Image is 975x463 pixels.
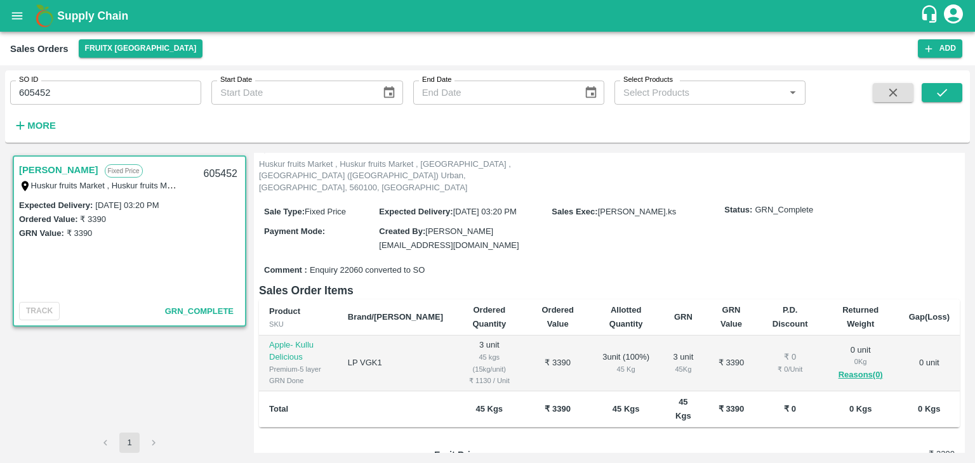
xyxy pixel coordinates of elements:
[463,351,515,375] div: 45 kgs (15kg/unit)
[10,115,59,136] button: More
[269,306,300,316] b: Product
[920,4,942,27] div: customer-support
[67,228,93,238] label: ₹ 3390
[19,75,38,85] label: SO ID
[918,404,940,414] b: 0 Kgs
[720,305,742,329] b: GRN Value
[705,336,757,391] td: ₹ 3390
[598,207,677,216] span: [PERSON_NAME].ks
[579,81,603,105] button: Choose date
[768,351,812,363] div: ₹ 0
[833,356,889,367] div: 0 Kg
[909,312,950,322] b: Gap(Loss)
[19,162,98,178] a: [PERSON_NAME]
[19,228,64,238] label: GRN Value:
[541,305,574,329] b: Ordered Value
[675,397,691,421] b: 45 Kgs
[211,81,372,105] input: Start Date
[672,351,694,375] div: 3 unit
[10,41,69,57] div: Sales Orders
[463,375,515,386] div: ₹ 1130 / Unit
[259,159,545,194] p: Huskur fruits Market , Huskur fruits Market , [GEOGRAPHIC_DATA] , [GEOGRAPHIC_DATA] ([GEOGRAPHIC_...
[264,226,325,236] label: Payment Mode :
[434,448,564,462] p: Fruit Price
[93,433,166,453] nav: pagination navigation
[422,75,451,85] label: End Date
[475,404,503,414] b: 45 Kgs
[833,368,889,382] button: Reasons(0)
[32,3,57,29] img: logo
[719,404,745,414] b: ₹ 3390
[724,204,752,216] label: Status:
[600,351,651,375] div: 3 unit ( 100 %)
[57,7,920,25] a: Supply Chain
[377,81,401,105] button: Choose date
[220,75,252,85] label: Start Date
[472,305,506,329] b: Ordered Quantity
[338,336,453,391] td: LP VGK1
[3,1,32,30] button: open drawer
[379,226,519,250] span: [PERSON_NAME][EMAIL_ADDRESS][DOMAIN_NAME]
[453,336,525,391] td: 3 unit
[768,363,812,375] div: ₹ 0 / Unit
[305,207,346,216] span: Fixed Price
[526,336,591,391] td: ₹ 3390
[196,159,245,189] div: 605452
[623,75,673,85] label: Select Products
[453,207,517,216] span: [DATE] 03:20 PM
[264,264,307,277] label: Comment :
[849,404,872,414] b: 0 Kgs
[868,448,955,460] h6: ₹ 3390
[269,404,288,414] b: Total
[310,264,425,277] span: Enquiry 22060 converted to SO
[31,180,703,190] label: Huskur fruits Market , Huskur fruits Market , [GEOGRAPHIC_DATA] , [GEOGRAPHIC_DATA] ([GEOGRAPHIC_...
[269,363,328,375] div: Premium-5 layer
[773,305,808,329] b: P.D. Discount
[755,204,813,216] span: GRN_Complete
[27,121,56,131] strong: More
[80,214,106,224] label: ₹ 3390
[105,164,143,178] p: Fixed Price
[57,10,128,22] b: Supply Chain
[413,81,574,105] input: End Date
[942,3,965,29] div: account of current user
[379,226,425,236] label: Created By :
[269,339,328,363] p: Apple- Kullu Delicious
[19,200,93,210] label: Expected Delivery :
[10,81,201,105] input: Enter SO ID
[79,39,203,58] button: Select DC
[609,305,643,329] b: Allotted Quantity
[833,344,889,382] div: 0 unit
[269,318,328,330] div: SKU
[784,404,796,414] b: ₹ 0
[899,336,960,391] td: 0 unit
[19,214,77,224] label: Ordered Value:
[95,200,159,210] label: [DATE] 03:20 PM
[672,363,694,375] div: 45 Kg
[613,404,640,414] b: 45 Kgs
[259,282,960,299] h6: Sales Order Items
[600,363,651,375] div: 45 Kg
[269,375,328,386] div: GRN Done
[842,305,879,329] b: Returned Weight
[674,312,693,322] b: GRN
[618,84,781,101] input: Select Products
[552,207,597,216] label: Sales Exec :
[348,312,443,322] b: Brand/[PERSON_NAME]
[785,84,801,101] button: Open
[119,433,140,453] button: page 1
[545,404,571,414] b: ₹ 3390
[264,207,305,216] label: Sale Type :
[379,207,453,216] label: Expected Delivery :
[918,39,962,58] button: Add
[165,306,234,316] span: GRN_Complete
